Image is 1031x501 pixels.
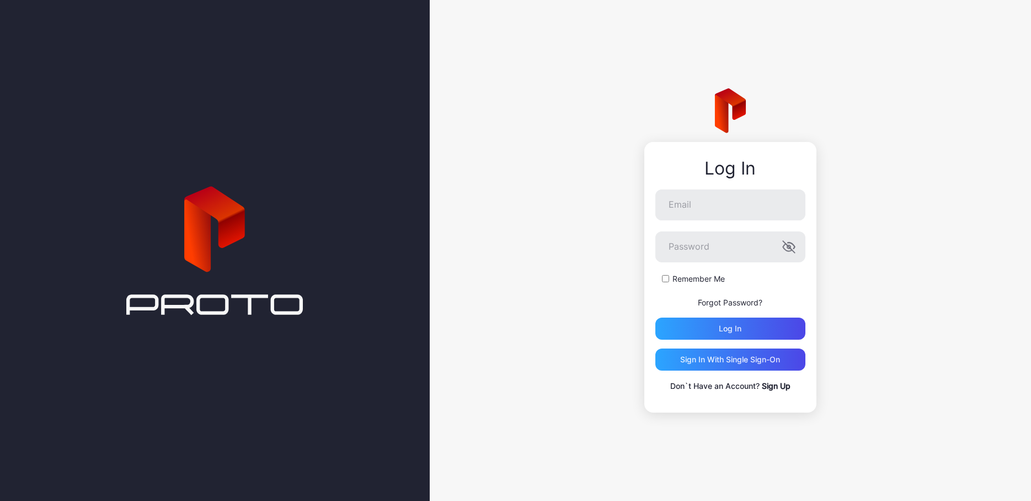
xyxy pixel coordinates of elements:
div: Log In [655,159,805,178]
label: Remember Me [672,273,725,284]
a: Sign Up [762,381,790,391]
button: Password [782,240,795,254]
a: Forgot Password? [698,298,762,307]
div: Log in [719,324,741,333]
input: Email [655,189,805,220]
p: Don`t Have an Account? [655,379,805,393]
button: Log in [655,318,805,340]
div: Sign in With Single Sign-On [680,355,780,364]
input: Password [655,231,805,262]
button: Sign in With Single Sign-On [655,349,805,371]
